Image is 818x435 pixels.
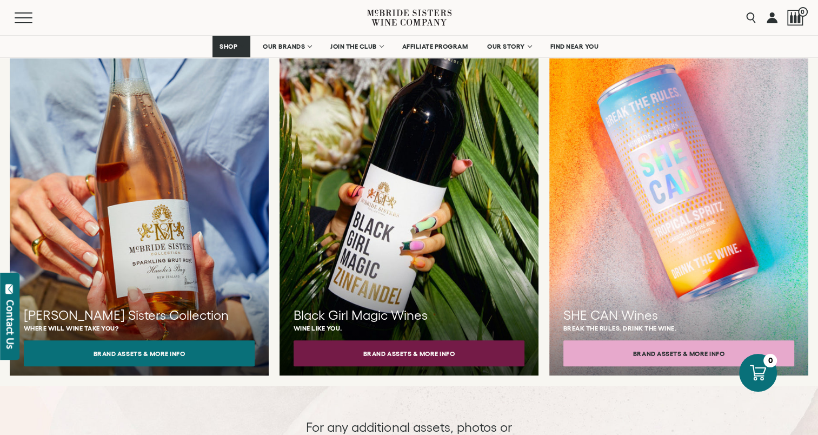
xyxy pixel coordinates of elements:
[15,12,54,23] button: Mobile Menu Trigger
[798,7,808,17] span: 0
[256,36,318,57] a: OUR BRANDS
[330,43,377,50] span: JOIN THE CLUB
[395,36,475,57] a: AFFILIATE PROGRAM
[24,306,255,325] h3: [PERSON_NAME] Sisters Collection
[212,36,250,57] a: SHOP
[294,325,524,332] p: Wine like you.
[294,340,524,366] button: Brand Assets & More Info
[220,43,238,50] span: SHOP
[5,300,16,349] div: Contact Us
[323,36,390,57] a: JOIN THE CLUB
[263,43,305,50] span: OUR BRANDS
[480,36,538,57] a: OUR STORY
[563,325,794,332] p: Break the rules. Drink the wine.
[487,43,525,50] span: OUR STORY
[550,43,599,50] span: FIND NEAR YOU
[24,340,255,366] button: Brand Assets & More Info
[563,306,794,325] h3: SHE CAN Wines
[763,354,777,367] div: 0
[402,43,468,50] span: AFFILIATE PROGRAM
[543,36,606,57] a: FIND NEAR YOU
[563,340,794,366] button: Brand Assets & More Info
[294,306,524,325] h3: Black Girl Magic Wines
[24,325,255,332] p: Where will wine take you?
